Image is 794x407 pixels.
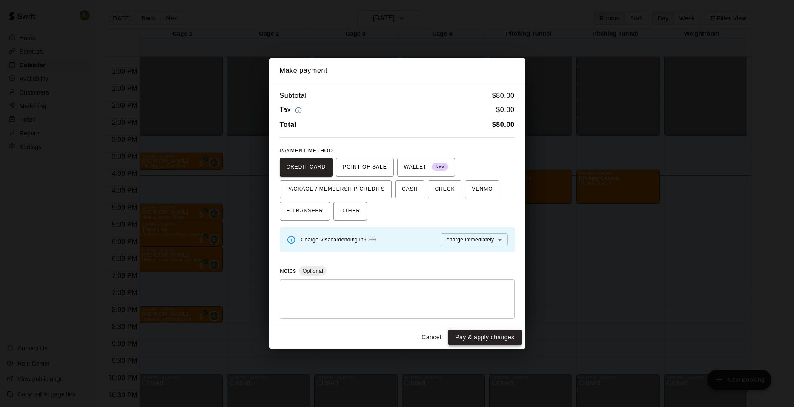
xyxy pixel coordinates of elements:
[492,90,515,101] h6: $ 80.00
[492,121,515,128] b: $ 80.00
[432,161,448,173] span: New
[418,330,445,345] button: Cancel
[428,180,461,199] button: CHECK
[269,58,525,83] h2: Make payment
[496,104,514,116] h6: $ 0.00
[287,204,324,218] span: E-TRANSFER
[280,121,297,128] b: Total
[447,237,494,243] span: charge immediately
[280,267,296,274] label: Notes
[280,158,333,177] button: CREDIT CARD
[402,183,418,196] span: CASH
[280,180,392,199] button: PACKAGE / MEMBERSHIP CREDITS
[448,330,521,345] button: Pay & apply changes
[343,161,387,174] span: POINT OF SALE
[301,237,376,243] span: Charge Visa card ending in 9099
[340,204,360,218] span: OTHER
[287,183,385,196] span: PACKAGE / MEMBERSHIP CREDITS
[287,161,326,174] span: CREDIT CARD
[472,183,493,196] span: VENMO
[465,180,499,199] button: VENMO
[333,202,367,221] button: OTHER
[280,104,304,116] h6: Tax
[395,180,424,199] button: CASH
[435,183,455,196] span: CHECK
[280,202,330,221] button: E-TRANSFER
[299,268,326,274] span: Optional
[336,158,393,177] button: POINT OF SALE
[280,148,333,154] span: PAYMENT METHOD
[404,161,449,174] span: WALLET
[397,158,456,177] button: WALLET New
[280,90,307,101] h6: Subtotal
